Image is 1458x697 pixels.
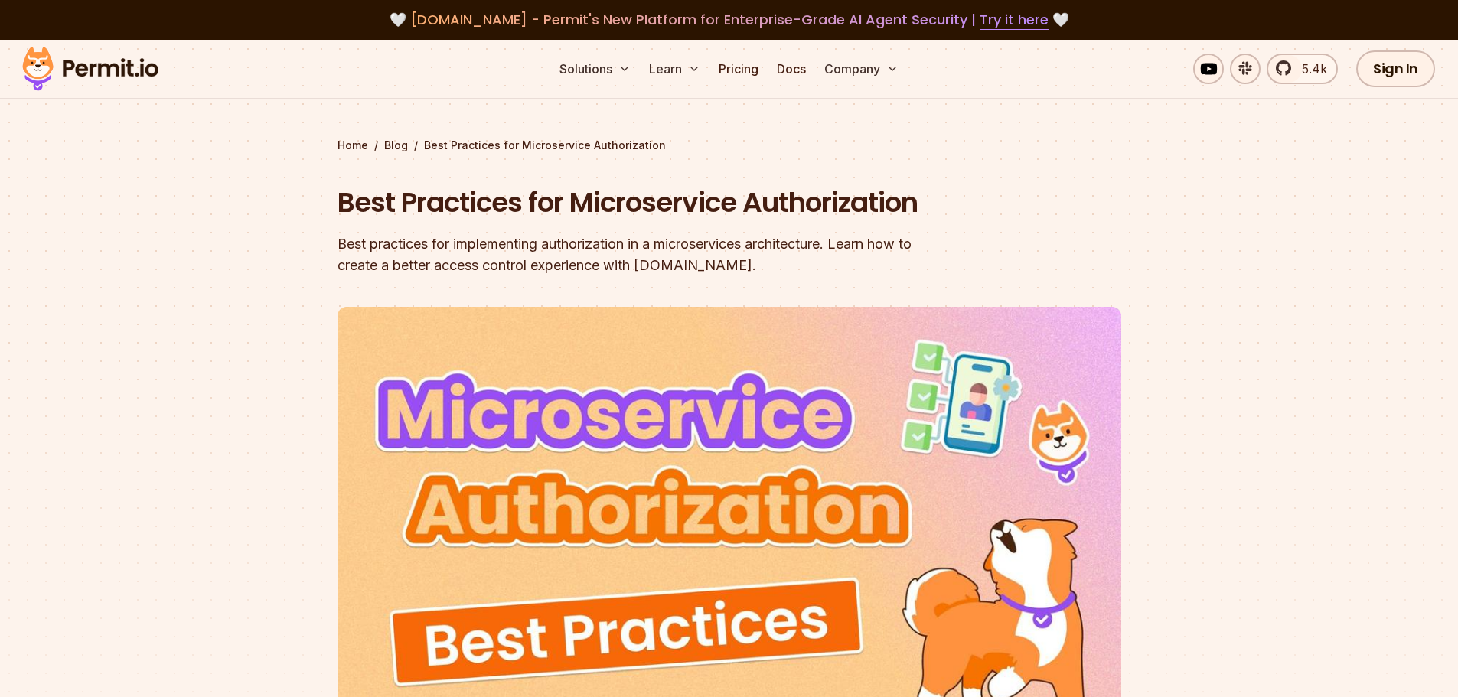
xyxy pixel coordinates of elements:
a: Home [338,138,368,153]
a: Blog [384,138,408,153]
h1: Best Practices for Microservice Authorization [338,184,925,222]
div: 🤍 🤍 [37,9,1421,31]
button: Solutions [553,54,637,84]
a: Try it here [980,10,1049,30]
span: [DOMAIN_NAME] - Permit's New Platform for Enterprise-Grade AI Agent Security | [410,10,1049,29]
a: Docs [771,54,812,84]
a: Sign In [1356,50,1435,87]
a: Pricing [713,54,765,84]
div: Best practices for implementing authorization in a microservices architecture. Learn how to creat... [338,233,925,276]
img: Permit logo [15,43,165,95]
span: 5.4k [1293,60,1327,78]
a: 5.4k [1267,54,1338,84]
button: Learn [643,54,706,84]
button: Company [818,54,905,84]
div: / / [338,138,1121,153]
